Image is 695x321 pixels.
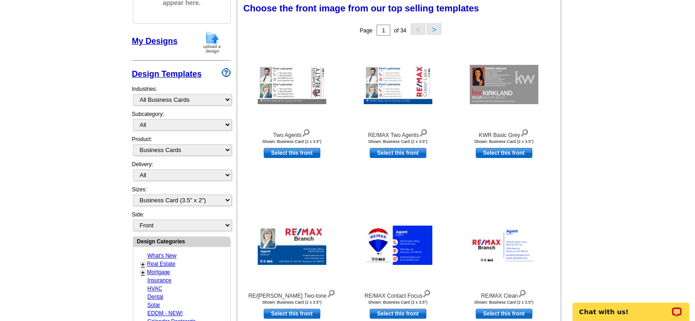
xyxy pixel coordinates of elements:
[394,27,406,34] span: of 34
[242,300,342,305] div: Shown: Business Card (2 x 3.5")
[264,148,320,158] a: use this design
[419,127,428,137] img: view design details
[148,285,162,292] a: HVAC
[148,302,160,308] a: Solar
[147,269,170,275] a: Mortgage
[264,309,320,319] a: use this design
[132,69,202,79] a: Design Templates
[454,300,554,305] div: Shown: Business Card (2 x 3.5")
[148,253,177,259] a: What's New
[258,226,326,265] img: RE/MAX Blue Two-tone
[132,37,178,46] a: My Designs
[258,65,326,104] img: Two Agents
[422,288,431,298] img: view design details
[132,160,231,185] div: Delivery:
[520,127,529,137] img: view design details
[222,68,231,77] img: design-wizard-help-icon.png
[242,139,342,144] div: Shown: Business Card (2 x 3.5")
[348,300,448,305] div: Shown: Business Card (2 x 3.5")
[518,288,526,298] img: view design details
[302,127,310,137] img: view design details
[200,31,224,54] img: upload-design
[567,292,695,321] iframe: LiveChat chat widget
[454,127,554,139] div: KWR Basic Grey
[132,80,231,110] div: Industries:
[148,277,172,284] a: Insurance
[364,65,432,104] img: RE/MAX Two Agents
[476,148,532,158] a: use this design
[370,309,426,319] a: use this design
[470,65,538,104] img: KWR Basic Grey
[348,127,448,139] div: RE/MAX Two Agents
[360,27,372,34] span: Page
[132,135,231,160] div: Product:
[147,261,175,267] a: Real Estate
[364,226,432,265] img: RE/MAX Contact Focus
[476,309,532,319] a: use this design
[141,261,145,268] a: +
[148,294,164,300] a: Dental
[348,139,448,144] div: Shown: Business Card (2 x 3.5")
[411,23,425,35] button: <
[133,237,230,246] div: Design Categories
[244,3,479,13] span: Choose the front image from our top selling templates
[348,288,448,300] div: RE/MAX Contact Focus
[370,148,426,158] a: use this design
[470,226,538,265] img: RE/MAX Clean
[454,139,554,144] div: Shown: Business Card (2 x 3.5")
[427,23,441,35] button: >
[132,110,231,135] div: Subcategory:
[454,288,554,300] div: RE/MAX Clean
[132,210,231,232] div: Side:
[148,310,183,316] a: EDDM - NEW!
[132,185,231,210] div: Sizes:
[141,269,145,276] a: +
[327,288,335,298] img: view design details
[242,127,342,139] div: Two Agents
[242,288,342,300] div: RE/[PERSON_NAME] Two-tone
